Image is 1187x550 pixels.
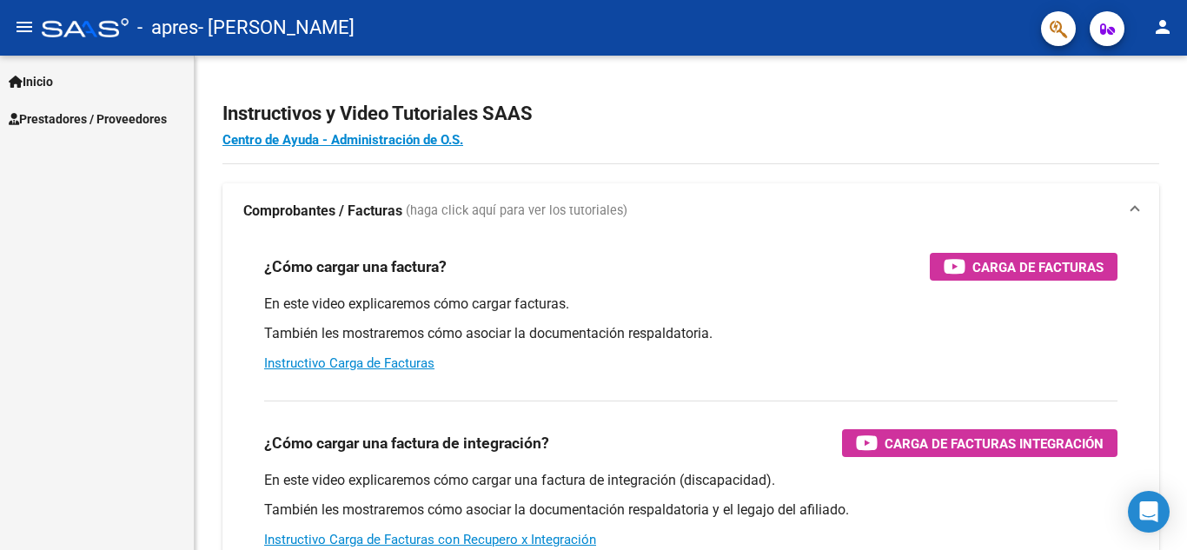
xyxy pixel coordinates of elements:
[930,253,1117,281] button: Carga de Facturas
[264,355,434,371] a: Instructivo Carga de Facturas
[222,183,1159,239] mat-expansion-panel-header: Comprobantes / Facturas (haga click aquí para ver los tutoriales)
[264,324,1117,343] p: También les mostraremos cómo asociar la documentación respaldatoria.
[264,431,549,455] h3: ¿Cómo cargar una factura de integración?
[9,72,53,91] span: Inicio
[885,433,1104,454] span: Carga de Facturas Integración
[406,202,627,221] span: (haga click aquí para ver los tutoriales)
[137,9,198,47] span: - apres
[198,9,355,47] span: - [PERSON_NAME]
[222,97,1159,130] h2: Instructivos y Video Tutoriales SAAS
[842,429,1117,457] button: Carga de Facturas Integración
[1152,17,1173,37] mat-icon: person
[14,17,35,37] mat-icon: menu
[264,471,1117,490] p: En este video explicaremos cómo cargar una factura de integración (discapacidad).
[264,532,596,547] a: Instructivo Carga de Facturas con Recupero x Integración
[9,109,167,129] span: Prestadores / Proveedores
[243,202,402,221] strong: Comprobantes / Facturas
[972,256,1104,278] span: Carga de Facturas
[264,500,1117,520] p: También les mostraremos cómo asociar la documentación respaldatoria y el legajo del afiliado.
[264,255,447,279] h3: ¿Cómo cargar una factura?
[1128,491,1170,533] div: Open Intercom Messenger
[264,295,1117,314] p: En este video explicaremos cómo cargar facturas.
[222,132,463,148] a: Centro de Ayuda - Administración de O.S.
